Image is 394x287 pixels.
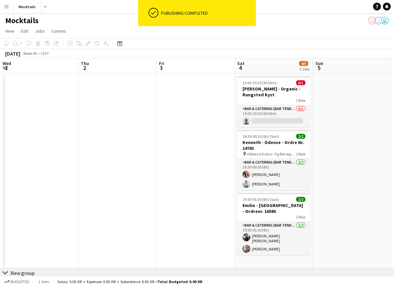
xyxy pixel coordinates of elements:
span: 1 [2,64,11,72]
div: New group [10,270,35,276]
span: 2/2 [296,197,305,202]
a: Comms [49,27,69,35]
span: 19:30-01:30 (6h) (Sun) [242,197,279,202]
span: 4/5 [299,61,308,66]
app-card-role: Bar & Catering (Bar Tender)0/115:00-20:30 (5h30m) [237,105,311,127]
app-user-avatar: Hektor Pantas [374,17,382,24]
span: Sun [315,60,323,66]
app-user-avatar: Hektor Pantas [381,17,389,24]
span: View [5,28,14,34]
span: 3 [158,64,164,72]
span: Wed [3,60,11,66]
span: 1 Role [296,151,305,156]
span: Budgeted [10,279,29,284]
h3: Kenneth - Odense - Ordre Nr. 14783 [237,139,311,151]
span: Total Budgeted 0.00 KR [157,279,202,284]
button: Mocktails [13,0,41,13]
app-job-card: 18:30-00:30 (6h) (Sun)2/2Kenneth - Odense - Ordre Nr. 14783 Ubberud Kultur- Og Bevægelseshus1 Rol... [237,130,311,190]
span: 5 [314,64,323,72]
a: Jobs [32,27,47,35]
span: Sat [237,60,244,66]
span: 2 [80,64,89,72]
div: CEST [41,51,49,56]
a: View [3,27,17,35]
div: 3 Jobs [299,67,310,72]
span: 1 Role [296,215,305,219]
span: 15:00-20:30 (5h30m) [242,80,277,85]
span: Ubberud Kultur- Og Bevægelseshus [247,151,296,156]
app-job-card: 19:30-01:30 (6h) (Sun)2/2Emilie - [GEOGRAPHIC_DATA] - Ordrenr. 165861 RoleBar & Catering (Bar Ten... [237,193,311,255]
div: Salary 0.00 KR + Expenses 0.00 KR + Subsistence 0.00 KR = [57,279,202,284]
span: 18:30-00:30 (6h) (Sun) [242,134,279,139]
span: 0/1 [296,80,305,85]
a: Edit [18,27,31,35]
span: Fri [159,60,164,66]
span: Comms [51,28,66,34]
app-job-card: 15:00-20:30 (5h30m)0/1[PERSON_NAME] - Organic - Rungsted Kyst1 RoleBar & Catering (Bar Tender)0/1... [237,76,311,127]
app-card-role: Bar & Catering (Bar Tender)2/219:30-01:30 (6h)[PERSON_NAME] [PERSON_NAME] [PERSON_NAME][PERSON_NAME] [237,222,311,255]
button: Budgeted [3,278,30,285]
h3: [PERSON_NAME] - Organic - Rungsted Kyst [237,86,311,98]
span: Jobs [35,28,45,34]
span: 1 Role [296,98,305,103]
span: Week 40 [22,51,38,56]
span: Edit [21,28,28,34]
span: Thu [81,60,89,66]
span: 4 [236,64,244,72]
div: [DATE] [5,50,20,57]
app-user-avatar: Sebastian Lysholt Skjold [368,17,376,24]
h1: Mocktails [5,16,39,25]
h3: Emilie - [GEOGRAPHIC_DATA] - Ordrenr. 16586 [237,202,311,214]
div: Publishing completed [161,10,253,16]
span: 2/2 [296,134,305,139]
span: 1 item [36,279,52,284]
app-card-role: Bar & Catering (Bar Tender)2/218:30-00:30 (6h)[PERSON_NAME][PERSON_NAME] [237,159,311,190]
